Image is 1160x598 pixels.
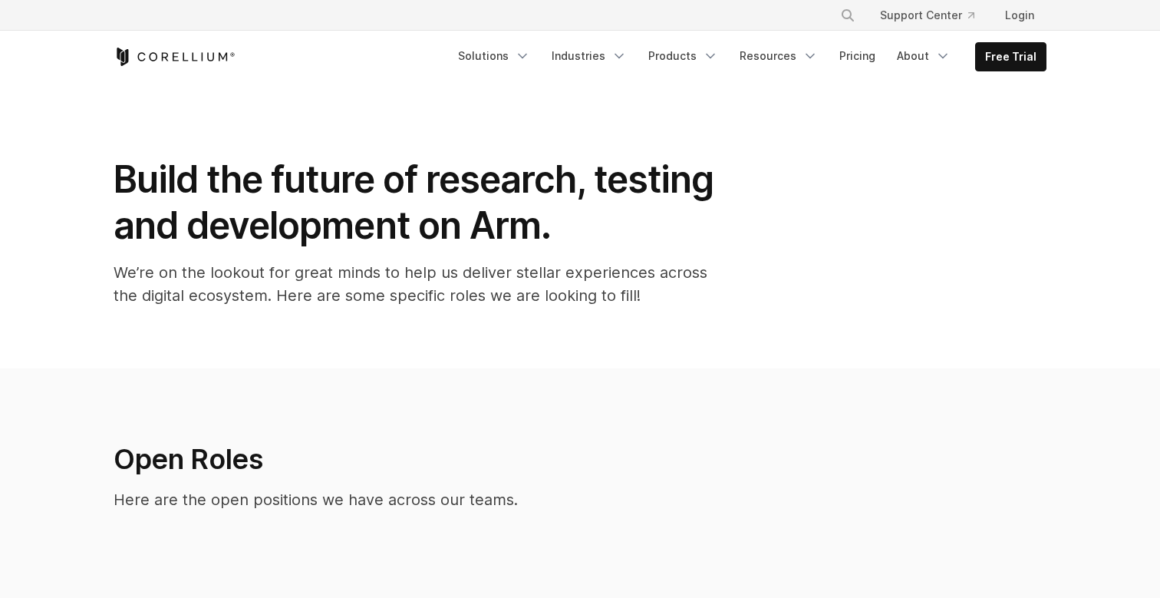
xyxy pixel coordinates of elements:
a: Pricing [830,42,885,70]
p: Here are the open positions we have across our teams. [114,488,806,511]
a: About [888,42,960,70]
a: Login [993,2,1046,29]
div: Navigation Menu [449,42,1046,71]
h1: Build the future of research, testing and development on Arm. [114,157,727,249]
a: Resources [730,42,827,70]
a: Solutions [449,42,539,70]
a: Corellium Home [114,48,236,66]
a: Industries [542,42,636,70]
a: Free Trial [976,43,1046,71]
button: Search [834,2,862,29]
a: Products [639,42,727,70]
h2: Open Roles [114,442,806,476]
p: We’re on the lookout for great minds to help us deliver stellar experiences across the digital ec... [114,261,727,307]
a: Support Center [868,2,987,29]
div: Navigation Menu [822,2,1046,29]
